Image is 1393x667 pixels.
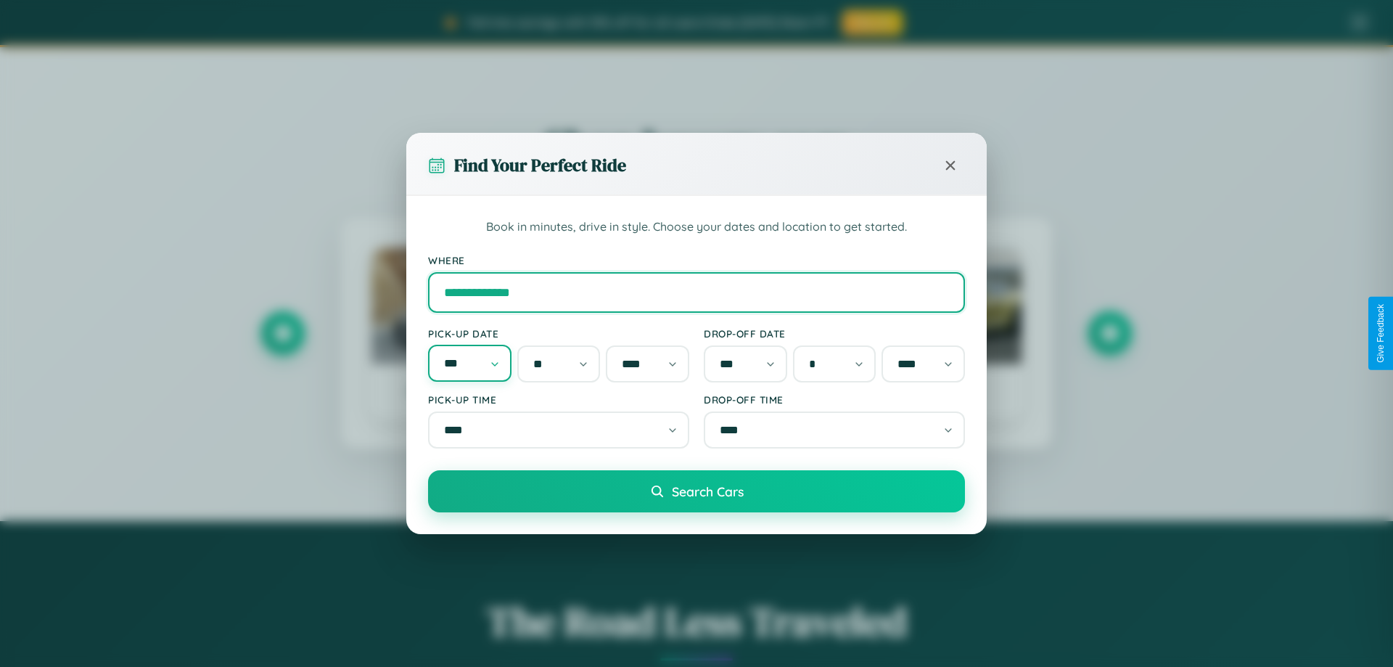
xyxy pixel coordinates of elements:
span: Search Cars [672,483,744,499]
label: Pick-up Time [428,393,689,406]
label: Pick-up Date [428,327,689,340]
h3: Find Your Perfect Ride [454,153,626,177]
label: Drop-off Time [704,393,965,406]
label: Drop-off Date [704,327,965,340]
label: Where [428,254,965,266]
p: Book in minutes, drive in style. Choose your dates and location to get started. [428,218,965,237]
button: Search Cars [428,470,965,512]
